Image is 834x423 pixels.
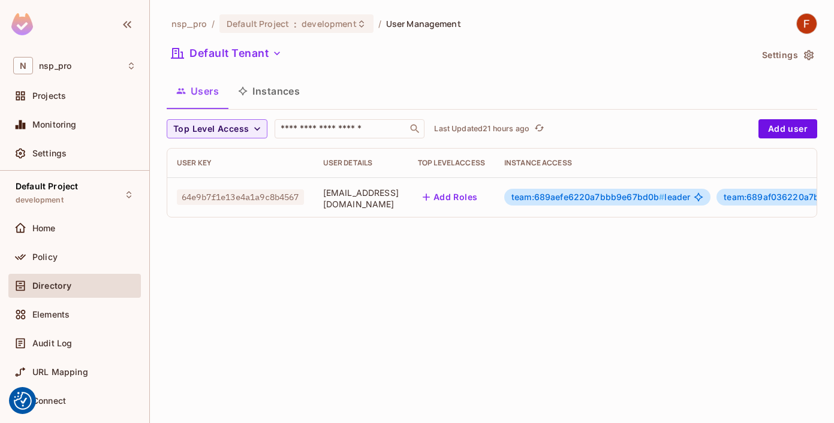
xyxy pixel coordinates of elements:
button: Consent Preferences [14,392,32,410]
button: Instances [228,76,309,106]
span: leader [511,192,690,202]
span: URL Mapping [32,367,88,377]
li: / [378,18,381,29]
span: Projects [32,91,66,101]
span: the active workspace [171,18,207,29]
img: SReyMgAAAABJRU5ErkJggg== [11,13,33,35]
span: Monitoring [32,120,77,129]
li: / [212,18,215,29]
span: Default Project [16,182,78,191]
span: refresh [534,123,544,135]
span: Workspace: nsp_pro [39,61,71,71]
span: N [13,57,33,74]
button: Settings [757,46,817,65]
img: Felipe Kharaba [797,14,817,34]
span: Home [32,223,56,233]
span: Default Project [227,18,289,29]
p: Last Updated 21 hours ago [434,124,529,134]
span: User Management [386,18,461,29]
span: [EMAIL_ADDRESS][DOMAIN_NAME] [323,187,399,210]
span: : [293,19,297,29]
span: Policy [32,252,58,262]
div: User Details [323,158,399,168]
span: Elements [32,310,70,319]
span: Connect [32,396,66,406]
span: Settings [32,149,67,158]
button: refresh [532,122,546,136]
button: Default Tenant [167,44,287,63]
span: development [16,195,64,205]
button: Add Roles [418,188,483,207]
button: Add user [758,119,817,138]
span: Top Level Access [173,122,249,137]
span: Click to refresh data [529,122,546,136]
span: team:689aefe6220a7bbb9e67bd0b [511,192,665,202]
span: # [659,192,664,202]
div: User Key [177,158,304,168]
button: Top Level Access [167,119,267,138]
div: Top Level Access [418,158,485,168]
span: Audit Log [32,339,72,348]
span: Directory [32,281,71,291]
button: Users [167,76,228,106]
img: Revisit consent button [14,392,32,410]
span: 64e9b7f1e13e4a1a9c8b4567 [177,189,304,205]
span: development [302,18,356,29]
